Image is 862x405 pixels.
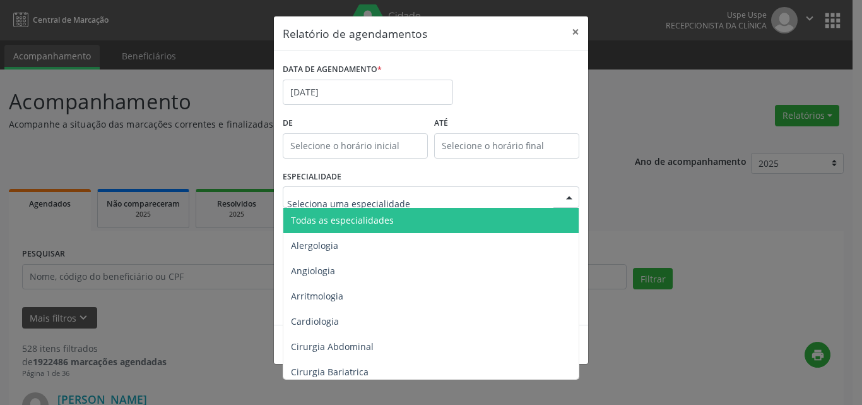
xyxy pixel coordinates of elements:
input: Selecione o horário inicial [283,133,428,159]
label: ATÉ [434,114,579,133]
span: Angiologia [291,265,335,277]
span: Cardiologia [291,315,339,327]
label: DATA DE AGENDAMENTO [283,60,382,80]
input: Seleciona uma especialidade [287,191,553,216]
span: Alergologia [291,239,338,251]
label: De [283,114,428,133]
span: Todas as especialidades [291,214,394,226]
span: Cirurgia Bariatrica [291,366,369,378]
input: Selecione o horário final [434,133,579,159]
input: Selecione uma data ou intervalo [283,80,453,105]
span: Arritmologia [291,290,343,302]
span: Cirurgia Abdominal [291,341,374,353]
button: Close [563,16,588,47]
label: ESPECIALIDADE [283,167,341,187]
h5: Relatório de agendamentos [283,25,427,42]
